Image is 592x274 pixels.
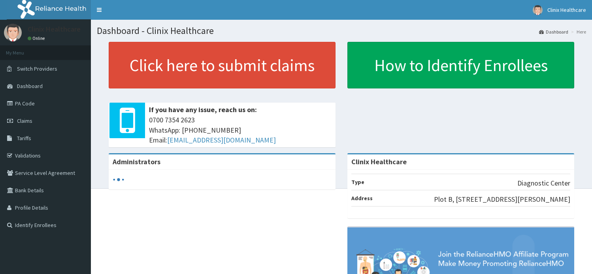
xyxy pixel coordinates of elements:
[109,42,336,88] a: Click here to submit claims
[28,26,81,33] p: Clinix Healthcare
[17,117,32,124] span: Claims
[533,5,543,15] img: User Image
[351,195,373,202] b: Address
[569,28,586,35] li: Here
[351,178,364,186] b: Type
[113,174,124,186] svg: audio-loading
[17,135,31,142] span: Tariffs
[434,194,570,205] p: Plot B, [STREET_ADDRESS][PERSON_NAME]
[113,157,160,166] b: Administrators
[149,115,332,145] span: 0700 7354 2623 WhatsApp: [PHONE_NUMBER] Email:
[547,6,586,13] span: Clinix Healthcare
[4,24,22,41] img: User Image
[17,65,57,72] span: Switch Providers
[17,83,43,90] span: Dashboard
[347,42,574,88] a: How to Identify Enrollees
[167,135,276,145] a: [EMAIL_ADDRESS][DOMAIN_NAME]
[28,36,47,41] a: Online
[149,105,257,114] b: If you have any issue, reach us on:
[351,157,407,166] strong: Clinix Healthcare
[517,178,570,188] p: Diagnostic Center
[97,26,586,36] h1: Dashboard - Clinix Healthcare
[539,28,568,35] a: Dashboard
